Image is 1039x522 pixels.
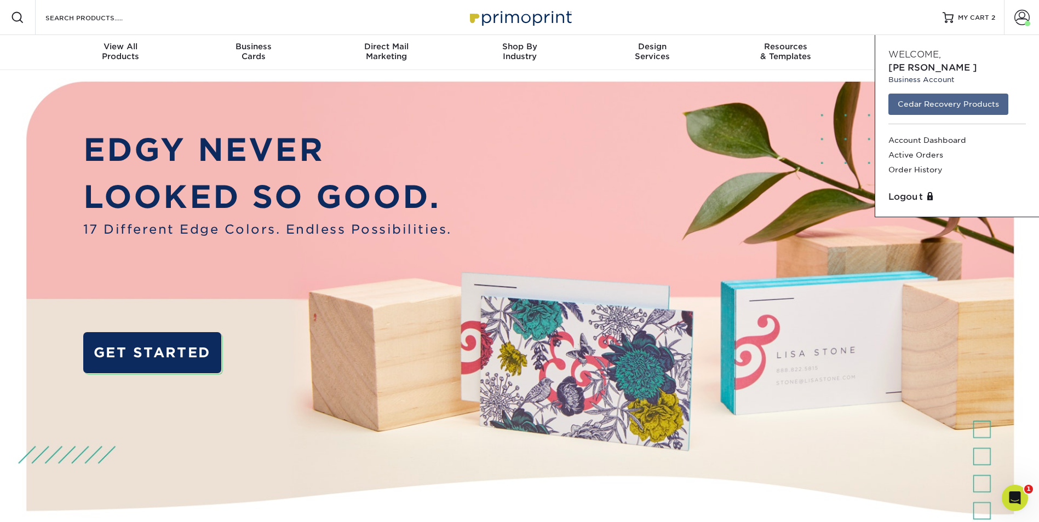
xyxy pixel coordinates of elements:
[888,94,1008,114] a: Cedar Recovery Products
[3,489,93,518] iframe: Google Customer Reviews
[453,35,586,70] a: Shop ByIndustry
[719,42,852,61] div: & Templates
[888,133,1026,148] a: Account Dashboard
[888,148,1026,163] a: Active Orders
[44,11,151,24] input: SEARCH PRODUCTS.....
[852,35,985,70] a: Contact& Support
[83,173,452,220] p: LOOKED SO GOOD.
[888,190,1026,204] a: Logout
[991,14,995,21] span: 2
[586,35,719,70] a: DesignServices
[719,42,852,51] span: Resources
[83,220,452,239] span: 17 Different Edge Colors. Endless Possibilities.
[54,42,187,61] div: Products
[852,42,985,51] span: Contact
[83,332,221,373] a: GET STARTED
[958,13,989,22] span: MY CART
[453,42,586,51] span: Shop By
[852,42,985,61] div: & Support
[1002,485,1028,511] iframe: Intercom live chat
[320,42,453,61] div: Marketing
[320,42,453,51] span: Direct Mail
[83,126,452,173] p: EDGY NEVER
[187,35,320,70] a: BusinessCards
[465,5,575,29] img: Primoprint
[888,74,1026,85] small: Business Account
[187,42,320,51] span: Business
[453,42,586,61] div: Industry
[54,35,187,70] a: View AllProducts
[187,42,320,61] div: Cards
[586,42,719,51] span: Design
[586,42,719,61] div: Services
[888,49,941,60] span: Welcome,
[1024,485,1033,494] span: 1
[888,62,977,73] span: [PERSON_NAME]
[719,35,852,70] a: Resources& Templates
[888,163,1026,177] a: Order History
[320,35,453,70] a: Direct MailMarketing
[54,42,187,51] span: View All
